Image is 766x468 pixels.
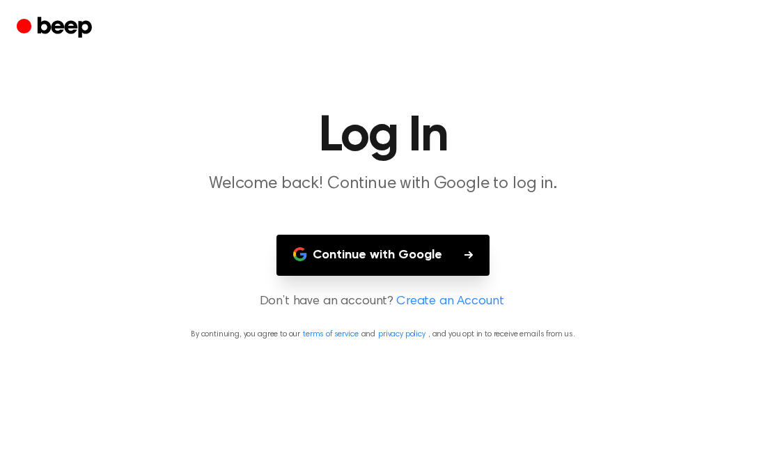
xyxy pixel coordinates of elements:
a: Beep [17,15,95,42]
a: privacy policy [378,330,425,338]
p: By continuing, you agree to our and , and you opt in to receive emails from us. [17,328,749,341]
a: Create an Account [396,292,503,311]
p: Welcome back! Continue with Google to log in. [116,173,650,196]
h1: Log In [26,111,740,162]
button: Continue with Google [276,235,490,276]
p: Don’t have an account? [17,292,749,311]
a: terms of service [303,330,358,338]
